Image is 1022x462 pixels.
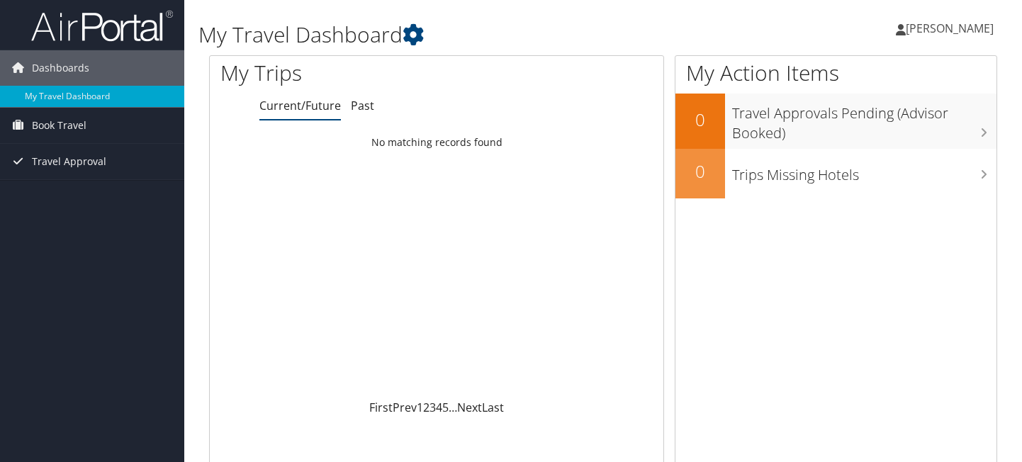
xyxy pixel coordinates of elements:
[675,159,725,184] h2: 0
[32,108,86,143] span: Book Travel
[423,400,429,415] a: 2
[482,400,504,415] a: Last
[31,9,173,43] img: airportal-logo.png
[32,144,106,179] span: Travel Approval
[675,108,725,132] h2: 0
[675,149,996,198] a: 0Trips Missing Hotels
[351,98,374,113] a: Past
[449,400,457,415] span: …
[393,400,417,415] a: Prev
[675,94,996,148] a: 0Travel Approvals Pending (Advisor Booked)
[896,7,1008,50] a: [PERSON_NAME]
[429,400,436,415] a: 3
[732,158,996,185] h3: Trips Missing Hotels
[906,21,994,36] span: [PERSON_NAME]
[442,400,449,415] a: 5
[210,130,663,155] td: No matching records found
[457,400,482,415] a: Next
[436,400,442,415] a: 4
[220,58,464,88] h1: My Trips
[198,20,738,50] h1: My Travel Dashboard
[417,400,423,415] a: 1
[369,400,393,415] a: First
[675,58,996,88] h1: My Action Items
[732,96,996,143] h3: Travel Approvals Pending (Advisor Booked)
[259,98,341,113] a: Current/Future
[32,50,89,86] span: Dashboards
